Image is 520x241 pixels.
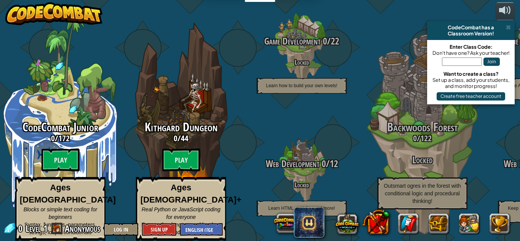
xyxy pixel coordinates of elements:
[24,206,97,220] span: Blocks or simple text coding for beginners
[483,57,500,66] button: Join
[142,222,221,235] span: Escape the dungeon and level up your coding skills!
[319,157,326,170] span: 0
[362,134,483,143] h3: /
[43,222,48,235] span: 1
[496,2,515,20] button: Adjust volume
[331,35,339,48] span: 22
[41,148,80,171] btn: Play
[65,222,100,235] span: Anonymous
[140,183,241,204] strong: Ages [DEMOGRAPHIC_DATA]+
[162,148,200,171] btn: Play
[241,36,362,46] h3: /
[26,222,41,235] span: Level
[142,206,220,220] span: Real Python or JavaScript coding for everyone
[321,35,327,48] span: 0
[266,83,337,88] span: Learn how to build your own levels!
[145,119,218,135] span: Kithgard Dungeon
[174,132,177,144] span: 0
[431,44,511,50] div: Enter Class Code:
[142,223,176,236] button: Sign Up
[20,183,116,204] strong: Ages [DEMOGRAPHIC_DATA]
[430,30,512,37] div: Classroom Version!
[104,223,138,236] button: Log In
[420,132,432,144] span: 122
[241,181,362,188] h4: Locked
[430,24,512,30] div: CodeCombat has a
[387,119,458,135] span: Backwoods Forest
[181,132,188,144] span: 44
[431,50,511,56] div: Don't have one? Ask your teacher!
[22,119,98,135] span: CodeCombat Junior
[330,157,338,170] span: 12
[437,92,505,101] button: Create free teacher account
[268,206,335,211] span: Learn HTML, scripting and more!
[264,35,321,48] span: Game Development
[24,222,96,235] span: Syntax, functions, parameters, strings, loops, conditionals
[362,155,483,165] h3: Locked
[413,132,417,144] span: 0
[58,132,70,144] span: 172
[266,157,319,170] span: Web Development
[241,159,362,169] h3: /
[384,183,461,204] span: Outsmart ogres in the forest with conditional logic and procedural thinking!
[121,134,241,143] h3: /
[431,77,511,89] div: Set up a class, add your students, and monitor progress!
[51,132,55,144] span: 0
[241,59,362,66] h4: Locked
[431,71,511,77] div: Want to create a class?
[18,222,25,235] span: 0
[5,2,103,25] img: CodeCombat - Learn how to code by playing a game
